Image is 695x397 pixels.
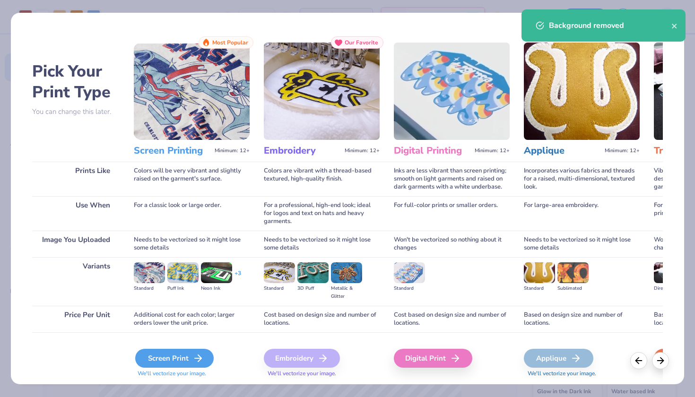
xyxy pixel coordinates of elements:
img: Digital Printing [394,43,510,140]
div: Screen Print [135,349,214,368]
div: Won't be vectorized so nothing about it changes [394,231,510,257]
div: 3D Puff [297,285,329,293]
span: We'll vectorize your image. [264,370,380,378]
img: Neon Ink [201,262,232,283]
div: Digital Print [394,349,472,368]
div: Background removed [549,20,671,31]
h3: Applique [524,145,601,157]
img: Embroidery [264,43,380,140]
span: We'll vectorize your image. [524,370,640,378]
div: Standard [134,285,165,293]
div: Inks are less vibrant than screen printing; smooth on light garments and raised on dark garments ... [394,162,510,196]
div: Use When [32,196,120,231]
div: Additional cost for each color; larger orders lower the unit price. [134,306,250,332]
div: Cost based on design size and number of locations. [394,306,510,332]
div: Sublimated [557,285,589,293]
div: Needs to be vectorized so it might lose some details [524,231,640,257]
div: Image You Uploaded [32,231,120,257]
div: Needs to be vectorized so it might lose some details [134,231,250,257]
p: You can change this later. [32,108,120,116]
div: Price Per Unit [32,306,120,332]
img: Standard [134,262,165,283]
div: Cost based on design size and number of locations. [264,306,380,332]
h2: Pick Your Print Type [32,61,120,103]
div: Variants [32,257,120,306]
div: For full-color prints or smaller orders. [394,196,510,231]
div: Incorporates various fabrics and threads for a raised, multi-dimensional, textured look. [524,162,640,196]
div: Embroidery [264,349,340,368]
h3: Digital Printing [394,145,471,157]
img: 3D Puff [297,262,329,283]
img: Puff Ink [167,262,199,283]
div: Direct-to-film [654,285,685,293]
img: Metallic & Glitter [331,262,362,283]
img: Sublimated [557,262,589,283]
span: Minimum: 12+ [215,147,250,154]
span: Minimum: 12+ [345,147,380,154]
img: Standard [394,262,425,283]
div: For a professional, high-end look; ideal for logos and text on hats and heavy garments. [264,196,380,231]
h3: Embroidery [264,145,341,157]
div: Colors are vibrant with a thread-based textured, high-quality finish. [264,162,380,196]
img: Direct-to-film [654,262,685,283]
h3: Screen Printing [134,145,211,157]
span: Minimum: 12+ [475,147,510,154]
div: For large-area embroidery. [524,196,640,231]
span: We'll vectorize your image. [134,370,250,378]
div: Standard [394,285,425,293]
span: Our Favorite [345,39,378,46]
div: Prints Like [32,162,120,196]
img: Applique [524,43,640,140]
span: Most Popular [212,39,248,46]
div: + 3 [235,269,241,285]
span: Minimum: 12+ [605,147,640,154]
div: Needs to be vectorized so it might lose some details [264,231,380,257]
img: Standard [524,262,555,283]
div: Puff Ink [167,285,199,293]
div: Standard [264,285,295,293]
div: Standard [524,285,555,293]
img: Standard [264,262,295,283]
div: Colors will be very vibrant and slightly raised on the garment's surface. [134,162,250,196]
div: For a classic look or large order. [134,196,250,231]
div: Metallic & Glitter [331,285,362,301]
button: close [671,20,678,31]
div: Neon Ink [201,285,232,293]
div: Applique [524,349,593,368]
img: Screen Printing [134,43,250,140]
div: Based on design size and number of locations. [524,306,640,332]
